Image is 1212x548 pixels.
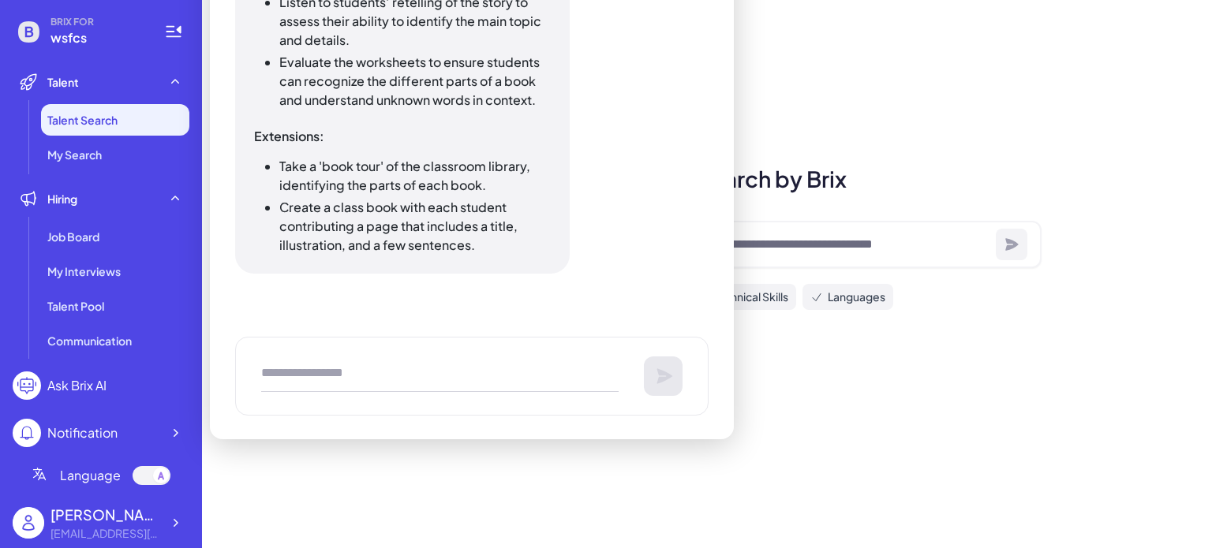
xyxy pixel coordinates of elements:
[47,112,118,128] span: Talent Search
[50,525,161,542] div: freichdelapp@wsfcs.k12.nc.us
[47,263,121,279] span: My Interviews
[50,16,145,28] span: BRIX FOR
[47,147,102,162] span: My Search
[47,333,132,349] span: Communication
[47,423,118,442] div: Notification
[713,289,788,305] span: Technical Skills
[50,28,145,47] span: wsfcs
[60,466,121,485] span: Language
[828,289,885,305] span: Languages
[47,376,107,395] div: Ask Brix AI
[47,74,79,90] span: Talent
[50,504,161,525] div: delapp
[47,229,99,244] span: Job Board
[13,507,44,539] img: user_logo.png
[47,191,77,207] span: Hiring
[47,298,104,314] span: Talent Pool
